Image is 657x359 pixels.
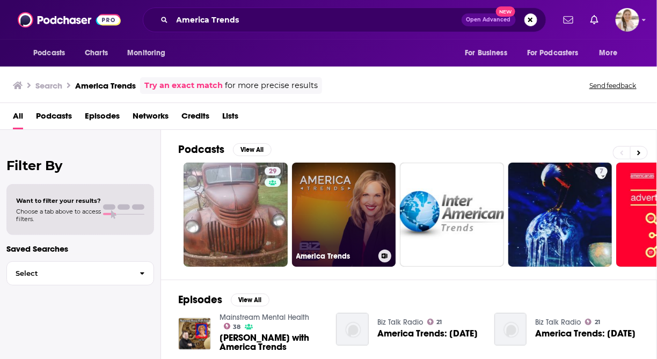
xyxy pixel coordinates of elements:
button: open menu [26,43,79,63]
img: America Trends: 01/17/2019 [336,313,369,346]
span: Charts [85,46,108,61]
span: Open Advanced [466,17,511,23]
a: America Trends: 01/23/2019 [535,329,636,338]
span: Select [7,270,131,277]
a: 7 [595,167,608,175]
a: Charts [78,43,114,63]
span: For Podcasters [527,46,579,61]
button: Select [6,261,154,285]
input: Search podcasts, credits, & more... [172,11,462,28]
a: 7 [508,163,612,267]
span: Want to filter your results? [16,197,101,204]
span: More [600,46,618,61]
h2: Podcasts [178,143,224,156]
a: Show notifications dropdown [586,11,603,29]
button: View All [233,143,272,156]
a: America Trends: 01/17/2019 [377,329,478,338]
span: Monitoring [127,46,165,61]
h2: Filter By [6,158,154,173]
button: Open AdvancedNew [462,13,516,26]
a: 29 [184,163,288,267]
span: Logged in as acquavie [616,8,639,32]
a: 21 [427,319,442,325]
span: America Trends: [DATE] [535,329,636,338]
span: 21 [437,320,442,325]
div: Search podcasts, credits, & more... [143,8,546,32]
a: Credits [181,107,209,129]
a: Biz Talk Radio [535,318,581,327]
a: All [13,107,23,129]
p: Saved Searches [6,244,154,254]
a: 38 [224,323,241,329]
h3: America Trends [296,252,374,261]
span: America Trends: [DATE] [377,329,478,338]
button: open menu [120,43,179,63]
img: User Profile [616,8,639,32]
span: Podcasts [33,46,65,61]
a: Networks [133,107,169,129]
a: 21 [585,319,600,325]
a: America Trends [292,163,396,267]
a: EpisodesView All [178,293,269,306]
a: Episodes [85,107,120,129]
a: 29 [265,167,281,175]
button: Send feedback [586,81,640,90]
h2: Episodes [178,293,222,306]
h3: Search [35,80,62,91]
button: Show profile menu [616,8,639,32]
button: View All [231,294,269,306]
span: 21 [595,320,600,325]
button: open menu [592,43,631,63]
span: 29 [269,166,276,177]
a: Biz Talk Radio [377,318,423,327]
button: open menu [520,43,594,63]
h3: America Trends [75,80,136,91]
img: Podchaser - Follow, Share and Rate Podcasts [18,10,121,30]
a: Show notifications dropdown [559,11,578,29]
a: Podcasts [36,107,72,129]
span: [PERSON_NAME] with America Trends [220,333,324,351]
span: 38 [233,325,240,329]
button: open menu [457,43,521,63]
img: America Trends: 01/23/2019 [494,313,527,346]
img: Aimee Fuller with America Trends [178,318,211,350]
a: Mainstream Mental Health [220,313,309,322]
span: For Business [465,46,507,61]
a: Lists [222,107,238,129]
span: New [496,6,515,17]
a: Aimee Fuller with America Trends [220,333,324,351]
span: Choose a tab above to access filters. [16,208,101,223]
a: PodcastsView All [178,143,272,156]
a: Try an exact match [144,79,223,92]
span: for more precise results [225,79,318,92]
span: 7 [600,166,603,177]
